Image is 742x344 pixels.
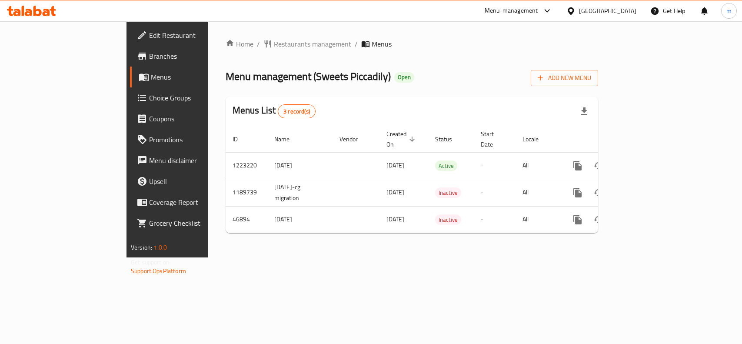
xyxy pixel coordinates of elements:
div: Inactive [435,187,461,198]
div: Open [394,72,414,83]
span: Open [394,73,414,81]
a: Branches [130,46,250,67]
td: [DATE] [267,152,333,179]
td: [DATE] [267,206,333,233]
span: [DATE] [386,214,404,225]
span: Promotions [149,134,243,145]
span: ID [233,134,249,144]
a: Menus [130,67,250,87]
span: [DATE] [386,160,404,171]
button: Change Status [588,155,609,176]
span: m [726,6,732,16]
span: Get support on: [131,257,171,268]
span: Menu management ( Sweets Piccadily ) [226,67,391,86]
div: Inactive [435,214,461,225]
li: / [257,39,260,49]
span: Coupons [149,114,243,124]
button: Add New Menu [531,70,598,86]
a: Restaurants management [263,39,351,49]
th: Actions [560,126,658,153]
span: [DATE] [386,187,404,198]
nav: breadcrumb [226,39,598,49]
button: more [567,155,588,176]
span: Choice Groups [149,93,243,103]
span: Menus [151,72,243,82]
span: Name [274,134,301,144]
span: Active [435,161,457,171]
td: [DATE]-cg migration [267,179,333,206]
span: Restaurants management [274,39,351,49]
span: Start Date [481,129,505,150]
li: / [355,39,358,49]
a: Choice Groups [130,87,250,108]
span: Grocery Checklist [149,218,243,228]
span: 3 record(s) [278,107,315,116]
span: Status [435,134,463,144]
td: All [516,152,560,179]
td: - [474,152,516,179]
span: Created On [386,129,418,150]
a: Menu disclaimer [130,150,250,171]
div: [GEOGRAPHIC_DATA] [579,6,636,16]
a: Grocery Checklist [130,213,250,234]
span: Edit Restaurant [149,30,243,40]
div: Active [435,160,457,171]
span: Add New Menu [538,73,591,83]
span: Menus [372,39,392,49]
span: 1.0.0 [153,242,167,253]
span: Inactive [435,188,461,198]
button: Change Status [588,182,609,203]
span: Coverage Report [149,197,243,207]
a: Coverage Report [130,192,250,213]
td: All [516,206,560,233]
span: Locale [522,134,550,144]
button: more [567,209,588,230]
span: Vendor [339,134,369,144]
td: All [516,179,560,206]
h2: Menus List [233,104,316,118]
div: Menu-management [485,6,538,16]
a: Support.OpsPlatform [131,265,186,277]
span: Branches [149,51,243,61]
td: - [474,206,516,233]
td: - [474,179,516,206]
span: Upsell [149,176,243,187]
span: Menu disclaimer [149,155,243,166]
span: Inactive [435,215,461,225]
div: Export file [574,101,595,122]
button: Change Status [588,209,609,230]
a: Edit Restaurant [130,25,250,46]
div: Total records count [278,104,316,118]
span: Version: [131,242,152,253]
button: more [567,182,588,203]
a: Upsell [130,171,250,192]
a: Coupons [130,108,250,129]
a: Promotions [130,129,250,150]
table: enhanced table [226,126,658,233]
